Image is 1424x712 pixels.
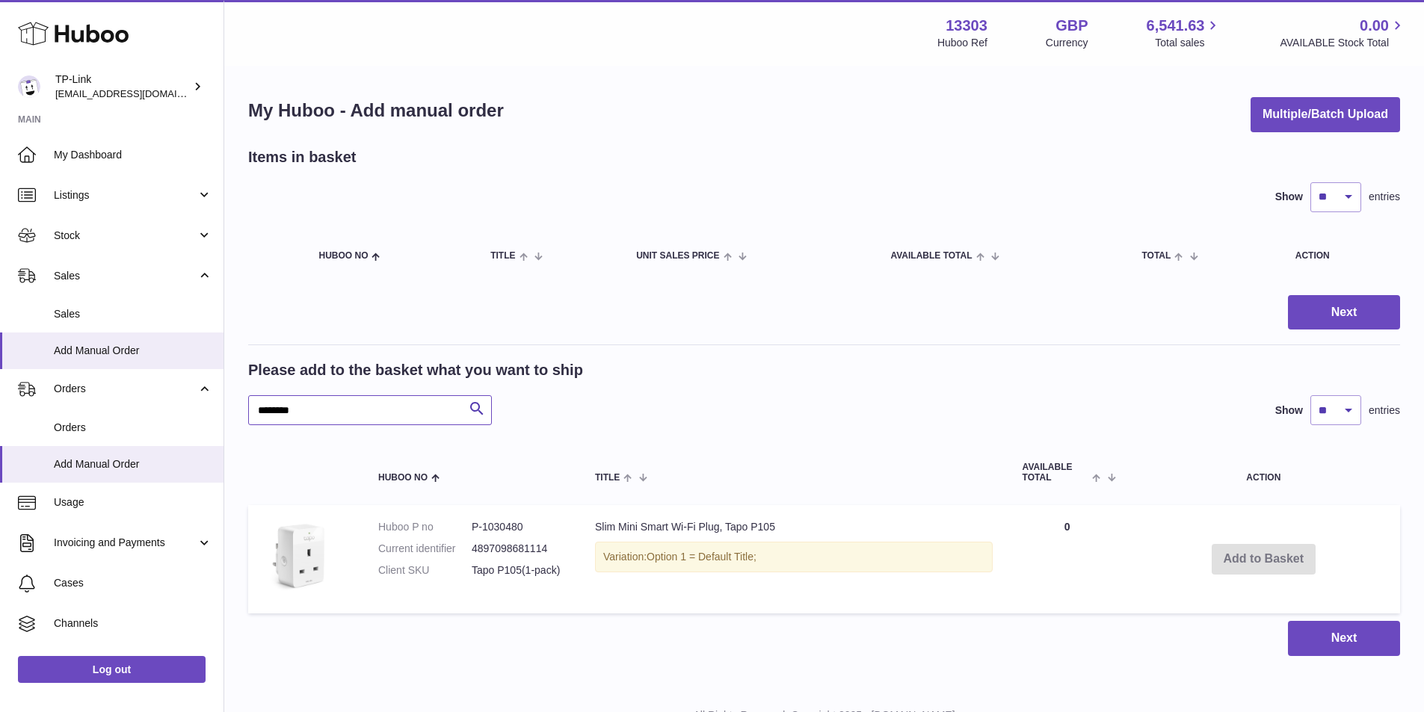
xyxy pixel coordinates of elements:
td: Slim Mini Smart Wi-Fi Plug, Tapo P105 [580,505,1008,613]
span: Sales [54,269,197,283]
span: Add Manual Order [54,344,212,358]
button: Next [1288,295,1400,330]
a: 0.00 AVAILABLE Stock Total [1280,16,1406,50]
span: AVAILABLE Stock Total [1280,36,1406,50]
dd: P-1030480 [472,520,565,534]
span: Orders [54,421,212,435]
span: Huboo no [378,473,428,483]
span: Option 1 = Default Title; [647,551,756,563]
h2: Please add to the basket what you want to ship [248,360,583,380]
div: TP-Link [55,72,190,101]
span: AVAILABLE Total [1023,462,1089,482]
h2: Items in basket [248,147,357,167]
dt: Client SKU [378,563,472,578]
span: Total sales [1155,36,1221,50]
div: Variation: [595,542,993,572]
img: gaby.chen@tp-link.com [18,75,40,98]
strong: GBP [1055,16,1088,36]
dt: Huboo P no [378,520,472,534]
img: Slim Mini Smart Wi-Fi Plug, Tapo P105 [263,520,338,595]
a: Log out [18,656,206,683]
span: AVAILABLE Total [890,251,972,261]
span: 0.00 [1360,16,1389,36]
h1: My Huboo - Add manual order [248,99,504,123]
span: 6,541.63 [1147,16,1205,36]
label: Show [1275,403,1303,418]
div: Action [1295,251,1385,261]
strong: 13303 [946,16,987,36]
span: Title [490,251,515,261]
span: Listings [54,188,197,202]
dd: 4897098681114 [472,542,565,556]
dt: Current identifier [378,542,472,556]
button: Multiple/Batch Upload [1251,97,1400,132]
span: Invoicing and Payments [54,536,197,550]
span: Usage [54,495,212,510]
span: Title [595,473,620,483]
span: Total [1141,251,1171,261]
dd: Tapo P105(1-pack) [472,563,565,578]
span: [EMAIL_ADDRESS][DOMAIN_NAME] [55,87,220,99]
span: Huboo no [318,251,368,261]
span: Stock [54,229,197,243]
span: Orders [54,382,197,396]
span: Unit Sales Price [636,251,719,261]
span: My Dashboard [54,148,212,162]
div: Huboo Ref [937,36,987,50]
span: Sales [54,307,212,321]
button: Next [1288,621,1400,656]
span: Cases [54,576,212,590]
span: Add Manual Order [54,457,212,471]
td: 0 [1008,505,1127,613]
label: Show [1275,190,1303,204]
th: Action [1127,448,1400,497]
a: 6,541.63 Total sales [1147,16,1222,50]
span: entries [1369,190,1400,204]
div: Currency [1046,36,1088,50]
span: Channels [54,616,212,631]
span: entries [1369,403,1400,418]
